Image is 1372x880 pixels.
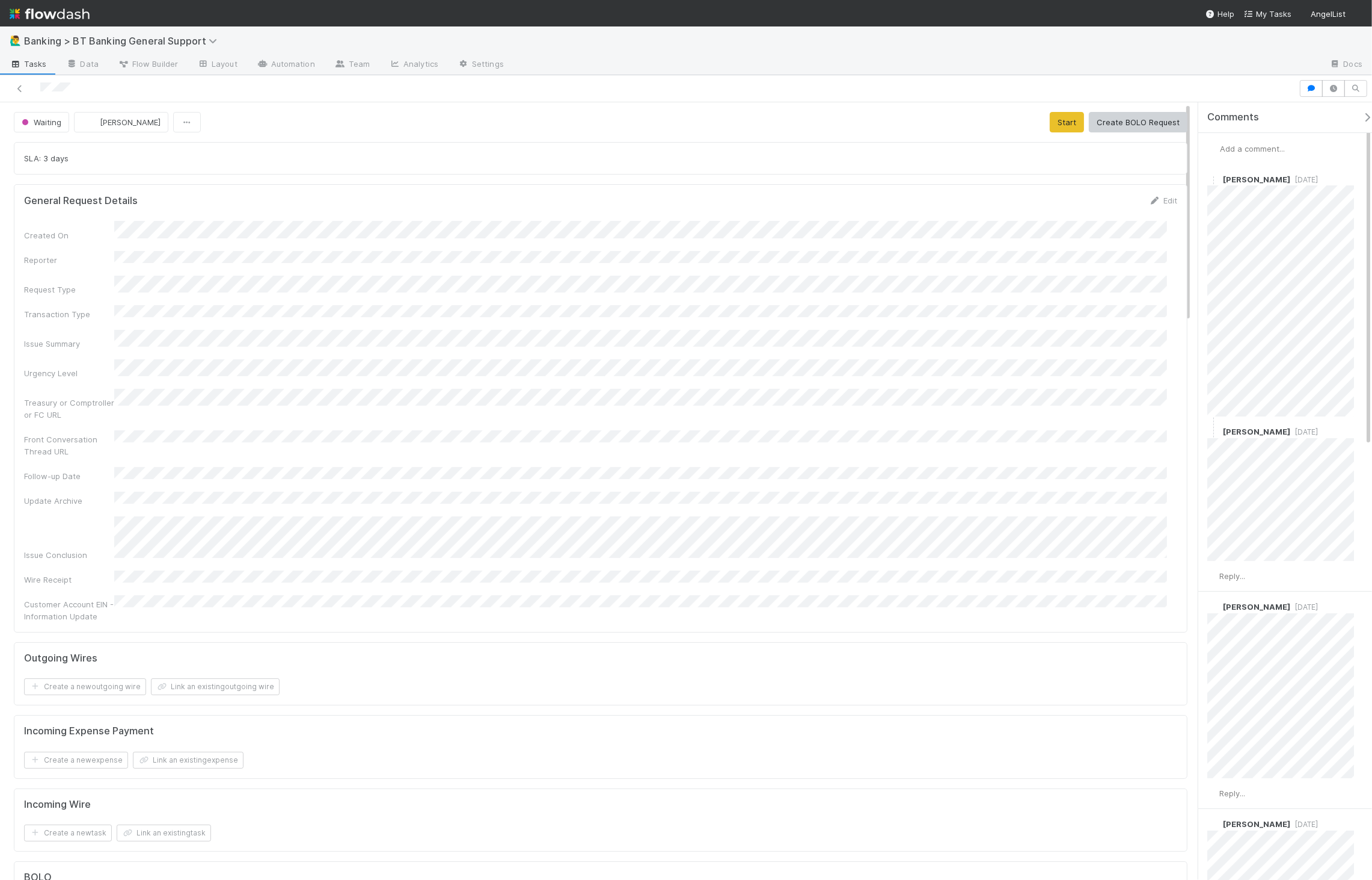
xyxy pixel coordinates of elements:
[57,55,108,75] a: Data
[24,495,114,507] div: Update Archive
[24,652,97,665] h5: Outgoing Wires
[24,338,114,350] div: Issue Summary
[1207,570,1219,582] img: avatar_c6c9a18c-a1dc-4048-8eac-219674057138.png
[188,55,247,75] a: Layout
[10,36,22,46] span: 🙋‍♂️
[84,116,96,128] img: avatar_c6c9a18c-a1dc-4048-8eac-219674057138.png
[1223,175,1290,184] span: [PERSON_NAME]
[14,112,69,132] button: Waiting
[1223,602,1290,612] span: [PERSON_NAME]
[1149,196,1177,205] a: Edit
[1290,603,1318,612] span: [DATE]
[10,4,90,24] img: logo-inverted-e16ddd16eac7371096b0.svg
[74,112,168,132] button: [PERSON_NAME]
[1207,819,1219,831] img: avatar_d45d11ee-0024-4901-936f-9df0a9cc3b4e.png
[1223,819,1290,829] span: [PERSON_NAME]
[24,308,114,320] div: Transaction Type
[24,598,114,622] div: Customer Account EIN - Information Update
[24,549,114,561] div: Issue Conclusion
[1220,144,1285,153] span: Add a comment...
[1244,9,1291,19] span: My Tasks
[24,35,223,47] span: Banking > BT Banking General Support
[24,825,112,841] button: Create a newtask
[325,55,379,75] a: Team
[247,55,325,75] a: Automation
[151,678,280,695] button: Link an existingoutgoing wire
[10,58,47,70] span: Tasks
[1219,571,1245,581] span: Reply...
[100,117,161,127] span: [PERSON_NAME]
[24,725,154,737] h5: Incoming Expense Payment
[1244,8,1291,20] a: My Tasks
[379,55,448,75] a: Analytics
[24,153,69,163] span: SLA: 3 days
[24,470,114,482] div: Follow-up Date
[1290,427,1318,436] span: [DATE]
[448,55,513,75] a: Settings
[24,752,128,769] button: Create a newexpense
[24,574,114,586] div: Wire Receipt
[24,397,114,421] div: Treasury or Comptroller or FC URL
[1207,426,1219,438] img: avatar_705b8750-32ac-4031-bf5f-ad93a4909bc8.png
[1207,787,1219,799] img: avatar_c6c9a18c-a1dc-4048-8eac-219674057138.png
[133,752,243,769] button: Link an existingexpense
[1350,8,1362,20] img: avatar_c6c9a18c-a1dc-4048-8eac-219674057138.png
[117,825,211,841] button: Link an existingtask
[1207,111,1259,123] span: Comments
[108,55,188,75] a: Flow Builder
[1207,601,1219,613] img: avatar_705b8750-32ac-4031-bf5f-ad93a4909bc8.png
[24,799,91,811] h5: Incoming Wire
[24,678,146,695] button: Create a newoutgoing wire
[1207,173,1219,185] img: avatar_d45d11ee-0024-4901-936f-9df0a9cc3b4e.png
[24,284,114,296] div: Request Type
[1219,789,1245,798] span: Reply...
[118,58,178,70] span: Flow Builder
[24,433,114,457] div: Front Conversation Thread URL
[24,367,114,379] div: Urgency Level
[24,229,114,241] div: Created On
[1205,8,1234,20] div: Help
[1311,9,1346,19] span: AngelList
[19,117,61,127] span: Waiting
[1223,427,1290,436] span: [PERSON_NAME]
[24,195,138,207] h5: General Request Details
[24,254,114,266] div: Reporter
[1089,112,1187,132] button: Create BOLO Request
[1320,55,1372,75] a: Docs
[1290,175,1318,184] span: [DATE]
[1208,143,1220,155] img: avatar_c6c9a18c-a1dc-4048-8eac-219674057138.png
[1290,820,1318,829] span: [DATE]
[1050,112,1084,132] button: Start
